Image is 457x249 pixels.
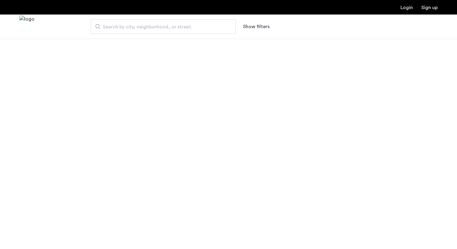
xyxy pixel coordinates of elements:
[103,23,219,31] span: Search by city, neighborhood, or street.
[421,5,438,10] a: Registration
[400,5,413,10] a: Login
[19,15,34,38] a: Cazamio Logo
[243,23,270,30] button: Show or hide filters
[91,19,236,34] input: Apartment Search
[19,15,34,38] img: logo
